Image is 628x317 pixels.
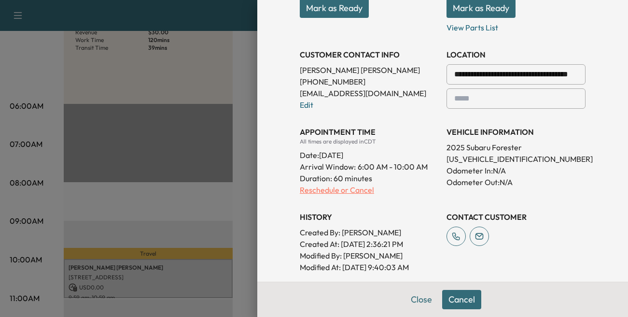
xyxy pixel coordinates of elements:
[447,126,586,138] h3: VEHICLE INFORMATION
[447,49,586,60] h3: LOCATION
[405,290,438,309] button: Close
[300,238,439,250] p: Created At : [DATE] 2:36:21 PM
[447,211,586,223] h3: CONTACT CUSTOMER
[442,290,481,309] button: Cancel
[300,100,313,110] a: Edit
[447,142,586,153] p: 2025 Subaru Forester
[300,138,439,145] div: All times are displayed in CDT
[358,161,428,173] span: 6:00 AM - 10:00 AM
[300,126,439,138] h3: APPOINTMENT TIME
[447,18,586,33] p: View Parts List
[300,161,439,173] p: Arrival Window:
[300,145,439,161] div: Date: [DATE]
[300,64,439,76] p: [PERSON_NAME] [PERSON_NAME]
[300,87,439,99] p: [EMAIL_ADDRESS][DOMAIN_NAME]
[447,153,586,165] p: [US_VEHICLE_IDENTIFICATION_NUMBER]
[300,173,439,184] p: Duration: 60 minutes
[300,49,439,60] h3: CUSTOMER CONTACT INFO
[300,227,439,238] p: Created By : [PERSON_NAME]
[300,261,439,273] p: Modified At : [DATE] 9:40:03 AM
[300,211,439,223] h3: History
[300,184,439,196] p: Reschedule or Cancel
[447,176,586,188] p: Odometer Out: N/A
[447,165,586,176] p: Odometer In: N/A
[300,76,439,87] p: [PHONE_NUMBER]
[300,250,439,261] p: Modified By : [PERSON_NAME]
